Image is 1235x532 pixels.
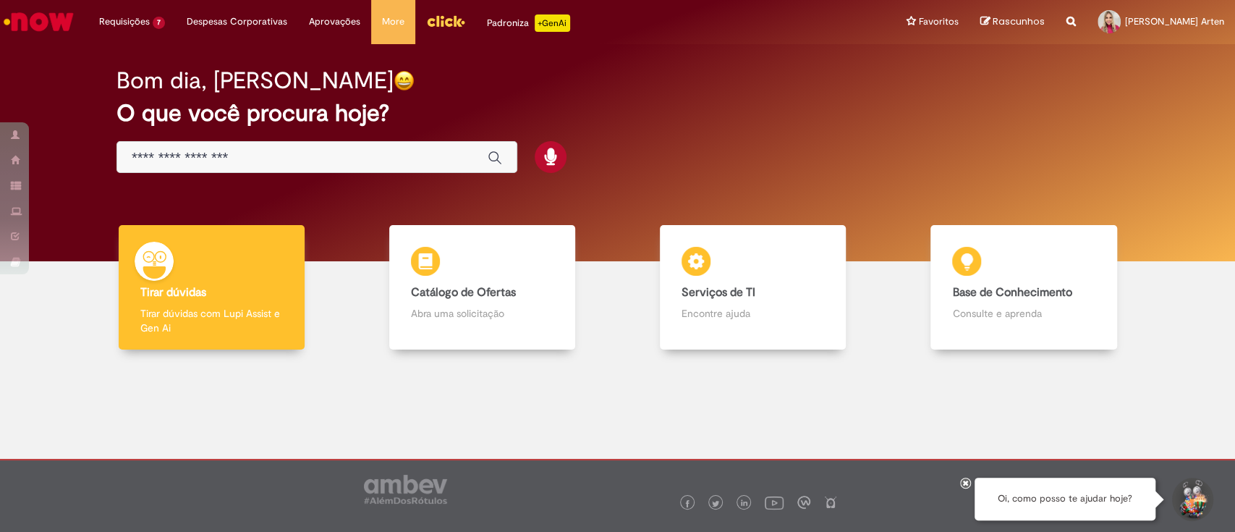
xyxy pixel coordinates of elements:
[682,306,824,321] p: Encontre ajuda
[888,225,1159,350] a: Base de Conhecimento Consulte e aprenda
[741,499,748,508] img: logo_footer_linkedin.png
[824,496,837,509] img: logo_footer_naosei.png
[682,285,755,300] b: Serviços de TI
[993,14,1045,28] span: Rascunhos
[919,14,959,29] span: Favoritos
[76,225,347,350] a: Tirar dúvidas Tirar dúvidas com Lupi Assist e Gen Ai
[394,70,415,91] img: happy-face.png
[187,14,287,29] span: Despesas Corporativas
[116,68,394,93] h2: Bom dia, [PERSON_NAME]
[535,14,570,32] p: +GenAi
[1125,15,1224,28] span: [PERSON_NAME] Arten
[952,306,1095,321] p: Consulte e aprenda
[975,478,1155,520] div: Oi, como posso te ajudar hoje?
[797,496,810,509] img: logo_footer_workplace.png
[382,14,404,29] span: More
[1170,478,1213,521] button: Iniciar Conversa de Suporte
[347,225,617,350] a: Catálogo de Ofertas Abra uma solicitação
[309,14,360,29] span: Aprovações
[952,285,1071,300] b: Base de Conhecimento
[411,306,553,321] p: Abra uma solicitação
[618,225,888,350] a: Serviços de TI Encontre ajuda
[153,17,165,29] span: 7
[426,10,465,32] img: click_logo_yellow_360x200.png
[99,14,150,29] span: Requisições
[712,500,719,507] img: logo_footer_twitter.png
[487,14,570,32] div: Padroniza
[140,285,206,300] b: Tirar dúvidas
[140,306,283,335] p: Tirar dúvidas com Lupi Assist e Gen Ai
[411,285,516,300] b: Catálogo de Ofertas
[116,101,1119,126] h2: O que você procura hoje?
[684,500,691,507] img: logo_footer_facebook.png
[980,15,1045,29] a: Rascunhos
[364,475,447,504] img: logo_footer_ambev_rotulo_gray.png
[1,7,76,36] img: ServiceNow
[765,493,784,512] img: logo_footer_youtube.png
